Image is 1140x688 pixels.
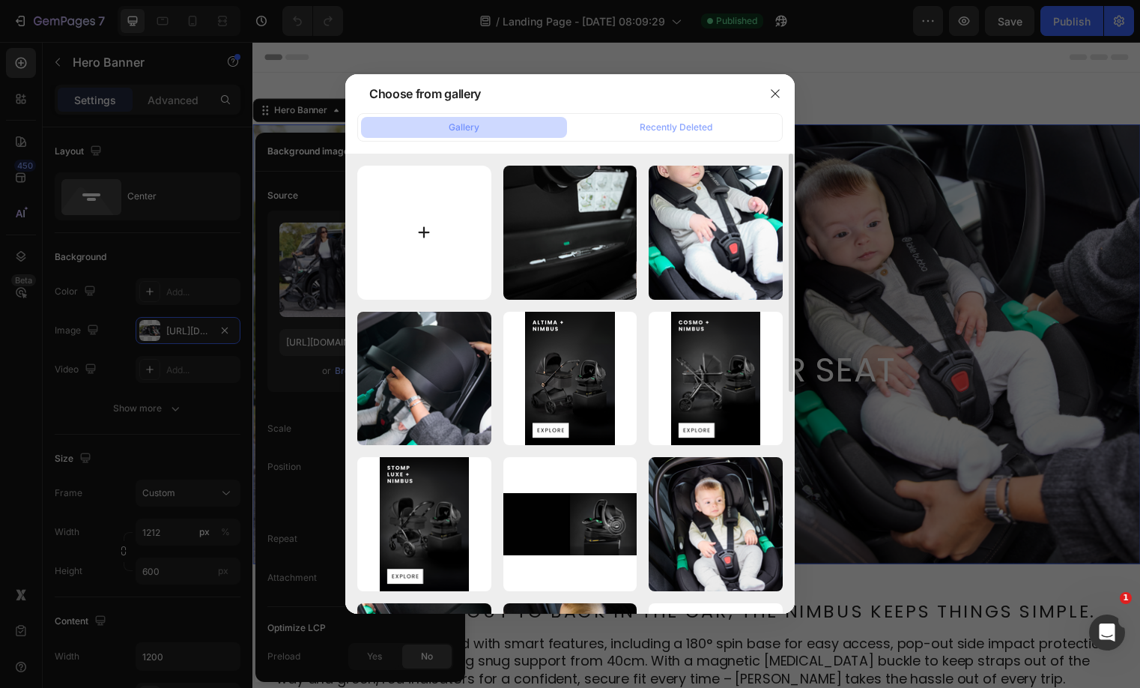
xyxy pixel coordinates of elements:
[503,166,637,300] img: image
[671,312,760,446] img: image
[640,121,712,134] div: Recently Deleted
[361,117,567,138] button: Gallery
[357,312,491,446] img: image
[12,313,887,350] h2: Nimbus i-Size car seat
[1120,592,1132,604] span: 1
[380,457,469,591] img: image
[649,166,783,300] img: image
[1089,615,1125,651] iframe: Intercom live chat
[369,85,481,103] div: Choose from gallery
[13,374,885,390] p: Safe. Smart. Effortless.
[649,457,783,591] img: image
[449,121,479,134] div: Gallery
[24,600,875,653] p: This i-Size car seat is packed with smart features, including a 180° spin base for easy access, p...
[22,563,876,590] h2: From out and about to back in the car, the Nimbus keeps things simple.
[573,117,779,138] button: Recently Deleted
[525,312,614,446] img: image
[422,247,480,275] tspan: NEW
[503,493,637,555] img: image
[19,62,79,76] div: Hero Banner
